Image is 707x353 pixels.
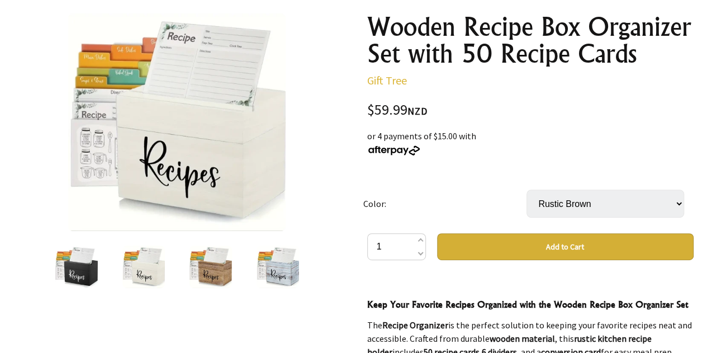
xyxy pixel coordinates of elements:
[382,319,448,331] strong: Recipe Organizer
[367,73,407,87] a: Gift Tree
[407,105,428,117] span: NZD
[490,333,555,344] strong: wooden material
[367,145,421,156] img: Afterpay
[437,233,694,260] button: Add to Cart
[363,174,526,233] td: Color:
[367,103,694,118] div: $59.99
[367,299,688,310] strong: Keep Your Favorite Recipes Organized with the Wooden Recipe Box Organizer Set
[68,13,286,231] img: Wooden Recipe Box Organizer Set with 50 Recipe Cards
[367,129,694,156] div: or 4 payments of $15.00 with
[367,13,694,67] h1: Wooden Recipe Box Organizer Set with 50 Recipe Cards
[189,246,232,288] img: Wooden Recipe Box Organizer Set with 50 Recipe Cards
[122,246,165,288] img: Wooden Recipe Box Organizer Set with 50 Recipe Cards
[257,246,299,288] img: Wooden Recipe Box Organizer Set with 50 Recipe Cards
[55,246,98,288] img: Wooden Recipe Box Organizer Set with 50 Recipe Cards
